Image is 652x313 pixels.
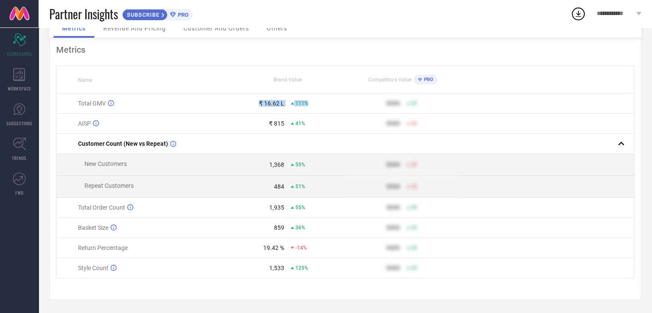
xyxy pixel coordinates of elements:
[295,245,307,251] span: -14%
[78,120,91,127] span: AISP
[295,205,305,211] span: 55%
[259,100,284,107] div: ₹ 16.62 L
[78,244,128,251] span: Return Percentage
[295,184,305,190] span: 51%
[411,100,417,106] span: 50
[123,12,162,18] span: SUBSCRIBE
[571,6,586,21] div: Open download list
[6,120,33,126] span: SUGGESTIONS
[12,155,27,161] span: TRENDS
[15,190,24,196] span: FWD
[49,5,118,23] span: Partner Insights
[78,77,92,83] span: Name
[295,120,305,126] span: 41%
[386,204,400,211] div: 9999
[386,265,400,271] div: 9999
[295,100,308,106] span: 111%
[62,25,86,32] span: Metrics
[386,161,400,168] div: 9999
[8,85,31,92] span: WORKSPACE
[176,12,189,18] span: PRO
[295,225,305,231] span: 36%
[84,160,127,167] span: New Customers
[269,120,284,127] div: ₹ 815
[78,140,168,147] span: Customer Count (New vs Repeat)
[7,51,32,57] span: SCORECARDS
[386,120,400,127] div: 9999
[183,25,249,32] span: Customer And Orders
[422,77,433,82] span: PRO
[386,224,400,231] div: 9999
[295,162,305,168] span: 55%
[274,224,284,231] div: 859
[78,265,108,271] span: Style Count
[267,25,287,32] span: Others
[269,204,284,211] div: 1,935
[122,7,193,21] a: SUBSCRIBEPRO
[386,183,400,190] div: 9999
[386,100,400,107] div: 9999
[411,120,417,126] span: 50
[84,182,134,189] span: Repeat Customers
[386,244,400,251] div: 9999
[411,245,417,251] span: 50
[269,265,284,271] div: 1,533
[295,265,308,271] span: 125%
[103,25,166,32] span: Revenue And Pricing
[269,161,284,168] div: 1,368
[411,265,417,271] span: 50
[78,224,108,231] span: Basket Size
[273,77,302,83] span: Brand Value
[78,204,125,211] span: Total Order Count
[411,162,417,168] span: 50
[411,184,417,190] span: 50
[56,45,634,55] div: Metrics
[263,244,284,251] div: 19.42 %
[368,77,412,83] span: Competitors Value
[411,205,417,211] span: 50
[78,100,106,107] span: Total GMV
[274,183,284,190] div: 484
[411,225,417,231] span: 50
